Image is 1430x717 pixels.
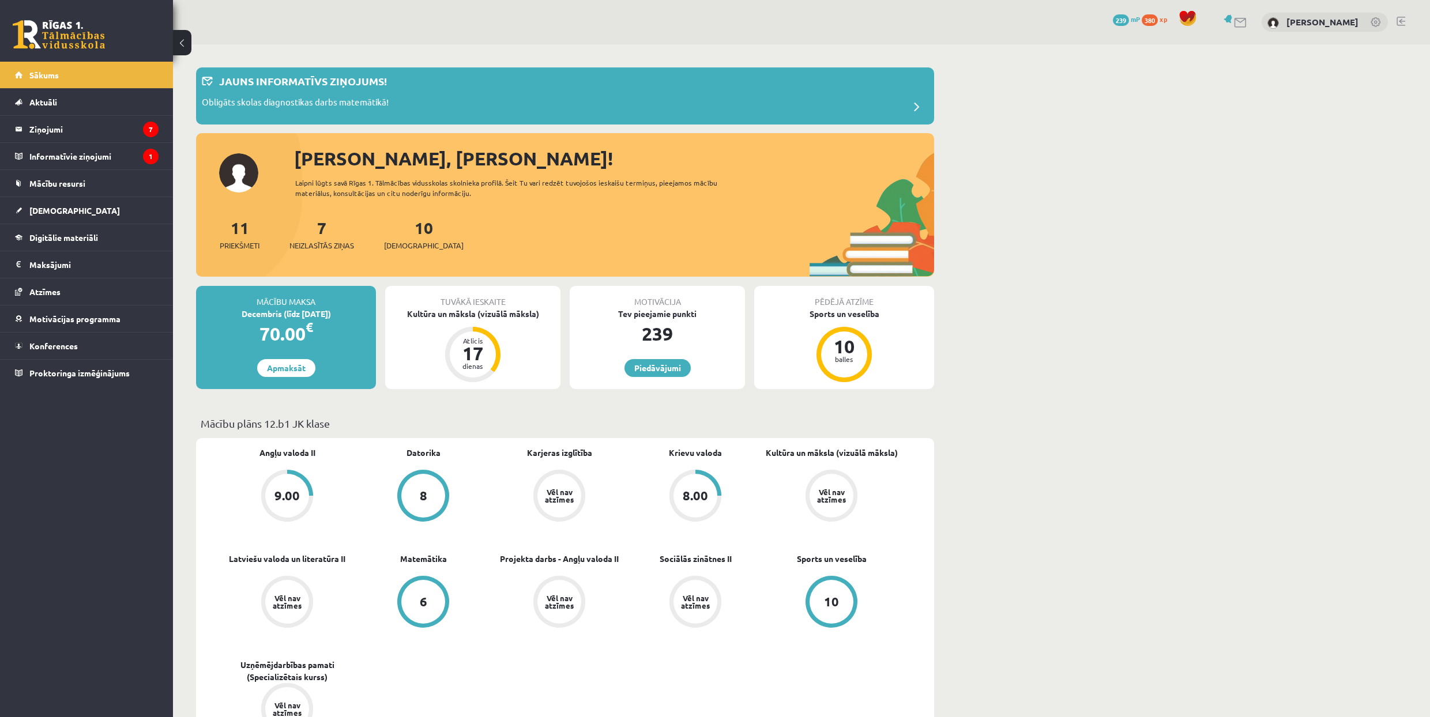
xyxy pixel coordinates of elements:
a: Sākums [15,62,159,88]
span: Digitālie materiāli [29,232,98,243]
a: Konferences [15,333,159,359]
a: 8 [355,470,491,524]
div: 70.00 [196,320,376,348]
a: Proktoringa izmēģinājums [15,360,159,386]
div: balles [827,356,861,363]
a: Maksājumi [15,251,159,278]
span: Konferences [29,341,78,351]
div: Vēl nav atzīmes [271,594,303,609]
a: [PERSON_NAME] [1286,16,1358,28]
a: Kultūra un māksla (vizuālā māksla) [766,447,898,459]
a: Vēl nav atzīmes [763,470,900,524]
div: 10 [824,595,839,608]
span: [DEMOGRAPHIC_DATA] [29,205,120,216]
a: Uzņēmējdarbības pamati (Specializētais kurss) [219,659,355,683]
a: Vēl nav atzīmes [627,576,763,630]
a: Mācību resursi [15,170,159,197]
span: € [306,319,313,335]
span: 239 [1113,14,1129,26]
a: Vēl nav atzīmes [491,576,627,630]
div: Vēl nav atzīmes [815,488,848,503]
span: Atzīmes [29,286,61,297]
a: Sports un veselība [797,553,867,565]
div: 6 [420,595,427,608]
a: 7Neizlasītās ziņas [289,217,354,251]
div: Vēl nav atzīmes [679,594,712,609]
div: Kultūra un māksla (vizuālā māksla) [385,308,560,320]
div: Vēl nav atzīmes [543,594,575,609]
a: Angļu valoda II [259,447,315,459]
a: Datorika [407,447,441,459]
a: Matemātika [400,553,447,565]
div: [PERSON_NAME], [PERSON_NAME]! [294,145,934,172]
span: Priekšmeti [220,240,259,251]
a: Projekta darbs - Angļu valoda II [500,553,619,565]
div: Tuvākā ieskaite [385,286,560,308]
legend: Maksājumi [29,251,159,278]
a: 6 [355,576,491,630]
a: Sports un veselība 10 balles [754,308,934,384]
span: Aktuāli [29,97,57,107]
a: 9.00 [219,470,355,524]
div: Pēdējā atzīme [754,286,934,308]
div: Tev pieejamie punkti [570,308,745,320]
div: Sports un veselība [754,308,934,320]
div: 9.00 [274,489,300,502]
span: Neizlasītās ziņas [289,240,354,251]
span: [DEMOGRAPHIC_DATA] [384,240,464,251]
a: Jauns informatīvs ziņojums! Obligāts skolas diagnostikas darbs matemātikā! [202,73,928,119]
a: [DEMOGRAPHIC_DATA] [15,197,159,224]
span: Sākums [29,70,59,80]
div: Atlicis [456,337,490,344]
div: Mācību maksa [196,286,376,308]
div: Decembris (līdz [DATE]) [196,308,376,320]
img: Ralfs Cipulis [1267,17,1279,29]
a: 10[DEMOGRAPHIC_DATA] [384,217,464,251]
a: Digitālie materiāli [15,224,159,251]
p: Obligāts skolas diagnostikas darbs matemātikā! [202,96,389,112]
p: Jauns informatīvs ziņojums! [219,73,387,89]
a: Karjeras izglītība [527,447,592,459]
i: 1 [143,149,159,164]
div: Vēl nav atzīmes [543,488,575,503]
span: mP [1131,14,1140,24]
a: Motivācijas programma [15,305,159,332]
legend: Ziņojumi [29,116,159,142]
div: 10 [827,337,861,356]
legend: Informatīvie ziņojumi [29,143,159,169]
a: 11Priekšmeti [220,217,259,251]
a: 8.00 [627,470,763,524]
a: Piedāvājumi [624,359,691,377]
a: Ziņojumi7 [15,116,159,142]
div: 8 [420,489,427,502]
a: Aktuāli [15,89,159,115]
a: Sociālās zinātnes II [660,553,732,565]
p: Mācību plāns 12.b1 JK klase [201,416,930,431]
a: Latviešu valoda un literatūra II [229,553,345,565]
a: Vēl nav atzīmes [491,470,627,524]
a: Atzīmes [15,278,159,305]
div: 239 [570,320,745,348]
a: Informatīvie ziņojumi1 [15,143,159,169]
a: 239 mP [1113,14,1140,24]
div: dienas [456,363,490,369]
a: Krievu valoda [669,447,722,459]
span: xp [1160,14,1167,24]
a: Kultūra un māksla (vizuālā māksla) Atlicis 17 dienas [385,308,560,384]
i: 7 [143,122,159,137]
span: Motivācijas programma [29,314,121,324]
span: Proktoringa izmēģinājums [29,368,130,378]
span: 380 [1142,14,1158,26]
div: Motivācija [570,286,745,308]
a: 10 [763,576,900,630]
span: Mācību resursi [29,178,85,188]
a: Vēl nav atzīmes [219,576,355,630]
a: 380 xp [1142,14,1173,24]
a: Apmaksāt [257,359,315,377]
div: 17 [456,344,490,363]
a: Rīgas 1. Tālmācības vidusskola [13,20,105,49]
div: 8.00 [683,489,708,502]
div: Laipni lūgts savā Rīgas 1. Tālmācības vidusskolas skolnieka profilā. Šeit Tu vari redzēt tuvojošo... [295,178,738,198]
div: Vēl nav atzīmes [271,701,303,716]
